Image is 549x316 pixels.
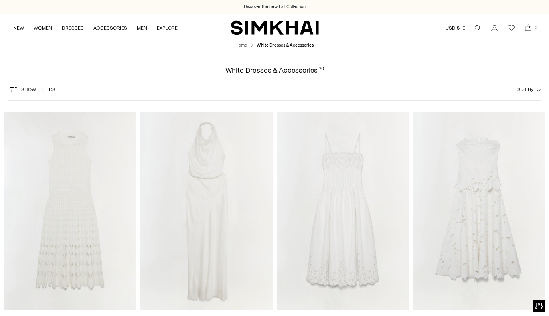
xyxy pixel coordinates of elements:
a: Zyla Knit Maxi Dress [4,112,136,310]
button: Sort By [517,85,541,94]
h1: White Dresses & Accessories [225,67,324,74]
a: WOMEN [34,19,52,37]
a: Reannon Satin Gown [140,112,273,310]
a: MEN [137,19,147,37]
a: DRESSES [62,19,84,37]
span: White Dresses & Accessories [257,43,314,48]
a: Open cart modal [520,20,536,36]
a: NEW [13,19,24,37]
a: Go to the account page [486,20,502,36]
button: Show Filters [8,83,55,96]
span: Sort By [517,87,533,92]
nav: breadcrumbs [235,42,314,49]
button: USD $ [446,19,467,37]
span: 0 [532,24,539,31]
a: Open search modal [470,20,486,36]
div: / [251,42,253,49]
a: ACCESSORIES [93,19,127,37]
a: SIMKHAI [231,20,319,36]
a: Audrey Embroidered Midi Dress [413,112,545,310]
a: Home [235,43,247,48]
div: 70 [319,67,324,74]
a: EXPLORE [157,19,178,37]
a: Discover the new Fall Collection [244,4,306,10]
span: Show Filters [21,87,55,92]
a: Lilianna Cotton Lace Midi Dress [277,112,409,310]
a: Wishlist [503,20,519,36]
